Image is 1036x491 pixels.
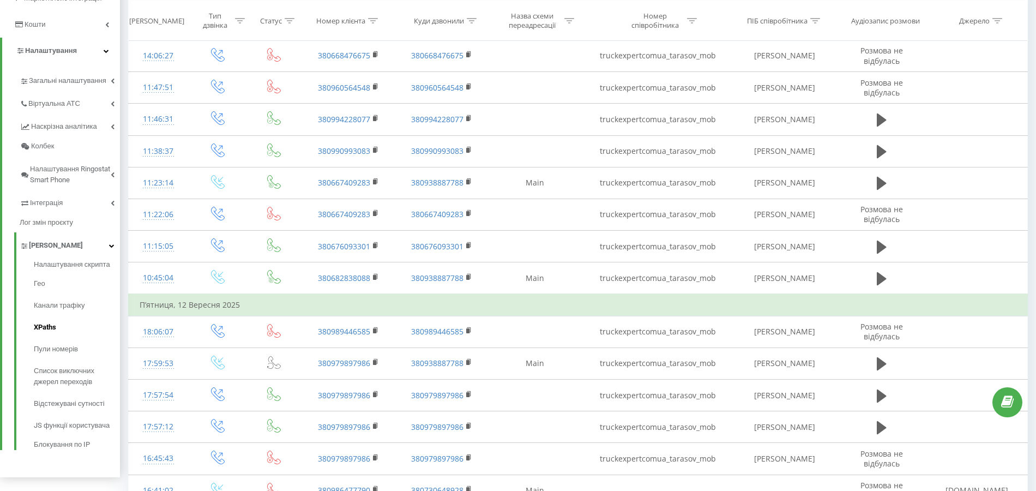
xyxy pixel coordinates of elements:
div: 17:57:54 [140,385,177,406]
a: Пули номерів [34,338,120,360]
td: [PERSON_NAME] [733,199,838,230]
td: [PERSON_NAME] [733,348,838,379]
td: truckexpertcomua_tarasov_mob [583,167,733,199]
td: truckexpertcomua_tarasov_mob [583,104,733,135]
a: Колбек [20,136,120,156]
a: 380676093301 [318,241,370,252]
div: 11:38:37 [140,141,177,162]
span: Розмова не відбулась [860,204,903,224]
a: Гео [34,273,120,295]
td: [PERSON_NAME] [733,167,838,199]
span: Кошти [25,20,45,28]
span: Налаштування скрипта [34,259,110,270]
a: Інтеграція [20,190,120,213]
div: 18:06:07 [140,321,177,343]
td: truckexpertcomua_tarasov_mob [583,231,733,262]
a: Налаштування скрипта [34,259,120,273]
span: Лог змін проєкту [20,217,73,228]
td: [PERSON_NAME] [733,135,838,167]
span: Налаштування [25,46,77,55]
div: Статус [260,16,282,25]
div: Аудіозапис розмови [851,16,920,25]
span: XPaths [34,322,56,333]
a: Наскрізна аналітика [20,113,120,136]
div: Куди дзвонили [414,16,464,25]
td: [PERSON_NAME] [733,231,838,262]
a: Канали трафіку [34,295,120,316]
a: 380938887788 [411,358,463,368]
td: truckexpertcomua_tarasov_mob [583,380,733,411]
div: 11:23:14 [140,172,177,194]
td: Main [486,262,583,295]
span: JS функції користувача [34,420,110,431]
td: truckexpertcomua_tarasov_mob [583,135,733,167]
a: Загальні налаштування [20,68,120,91]
a: 380989446585 [318,326,370,337]
a: 380668476675 [318,50,370,61]
a: Відстежувані сутності [34,393,120,415]
a: JS функції користувача [34,415,120,436]
a: [PERSON_NAME] [20,232,120,255]
span: Віртуальна АТС [28,98,80,109]
div: 16:45:43 [140,448,177,469]
a: 380668476675 [411,50,463,61]
div: 11:47:51 [140,77,177,98]
span: Канали трафіку [34,300,85,311]
a: 380989446585 [411,326,463,337]
a: 380676093301 [411,241,463,252]
td: Main [486,348,583,379]
span: Інтеграція [30,197,63,208]
td: [PERSON_NAME] [733,316,838,348]
td: truckexpertcomua_tarasov_mob [583,72,733,104]
span: Розмова не відбулась [860,448,903,469]
div: Назва схеми переадресації [503,11,562,30]
span: Блокування по IP [34,439,90,450]
a: 380938887788 [411,177,463,188]
td: truckexpertcomua_tarasov_mob [583,262,733,295]
td: [PERSON_NAME] [733,411,838,443]
a: Блокування по IP [34,436,120,450]
a: 380994228077 [411,114,463,124]
td: П’ятниця, 12 Вересня 2025 [129,294,1028,316]
td: truckexpertcomua_tarasov_mob [583,199,733,230]
a: Віртуальна АТС [20,91,120,113]
a: 380960564548 [318,82,370,93]
div: 14:06:27 [140,45,177,67]
a: 380682838088 [318,273,370,283]
a: Налаштування [2,38,120,64]
a: 380979897986 [318,358,370,368]
a: 380979897986 [318,422,370,432]
span: Гео [34,278,45,289]
div: 10:45:04 [140,267,177,289]
td: [PERSON_NAME] [733,443,838,475]
a: XPaths [34,316,120,338]
span: Розмова не відбулась [860,321,903,342]
div: 11:15:05 [140,236,177,257]
a: 380960564548 [411,82,463,93]
div: Номер клієнта [316,16,365,25]
span: Налаштування Ringostat Smart Phone [30,164,111,185]
div: Номер співробітника [626,11,684,30]
a: 380667409283 [318,177,370,188]
div: 11:46:31 [140,109,177,130]
span: Наскрізна аналітика [31,121,97,132]
td: [PERSON_NAME] [733,380,838,411]
td: truckexpertcomua_tarasov_mob [583,443,733,475]
a: 380667409283 [411,209,463,219]
a: 380938887788 [411,273,463,283]
span: Пули номерів [34,344,78,355]
span: [PERSON_NAME] [29,240,83,251]
a: 380994228077 [318,114,370,124]
a: Лог змін проєкту [20,213,120,232]
td: [PERSON_NAME] [733,72,838,104]
a: Список виключних джерел переходів [34,360,120,393]
span: Розмова не відбулась [860,45,903,65]
a: 380979897986 [318,390,370,400]
div: 17:59:53 [140,353,177,374]
a: 380667409283 [318,209,370,219]
td: Main [486,167,583,199]
div: 17:57:12 [140,416,177,438]
span: Розмова не відбулась [860,77,903,98]
a: Налаштування Ringostat Smart Phone [20,156,120,190]
span: Загальні налаштування [29,75,106,86]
